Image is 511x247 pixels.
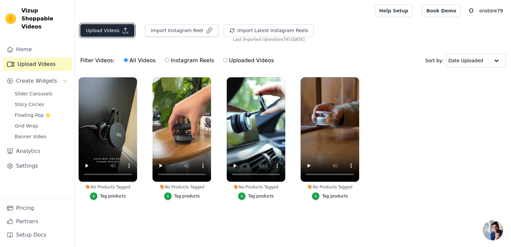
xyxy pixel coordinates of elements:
button: Tag products [90,192,126,200]
span: Vizup Shoppable Videos [21,7,69,31]
div: Tag products [174,193,200,199]
a: Home [3,43,72,56]
a: Upload Videos [3,58,72,71]
p: onstore79 [477,5,506,17]
a: Analytics [3,145,72,158]
a: Floating-Pop ⭐ [11,110,72,120]
a: Setup Docs [3,228,72,242]
a: Help Setup [375,4,413,17]
button: Tag products [238,192,274,200]
button: O onstore79 [466,5,506,17]
div: Filter Videos: [80,53,278,68]
span: Slider Carousels [15,90,53,97]
span: Last imported (@ onstore79 ): [DATE] [233,37,305,42]
div: Sort by: [425,54,506,68]
button: Upload Videos [80,24,134,37]
input: All Videos [124,58,128,62]
label: Instagram Reels [165,56,214,65]
div: Tag products [322,193,348,199]
button: Tag products [164,192,200,200]
div: Tag products [248,193,274,199]
div: No Products Tagged [152,184,211,190]
a: Grid Wrap [11,121,72,131]
input: Instagram Reels [165,58,169,62]
div: No Products Tagged [79,184,137,190]
a: Pricing [3,201,72,215]
a: Open chat [483,220,503,240]
span: Story Circles [15,101,44,108]
label: Uploaded Videos [223,56,274,65]
div: Tag products [100,193,126,199]
a: Book Demo [422,4,461,17]
button: Create Widgets [3,74,72,88]
a: Settings [3,159,72,173]
a: Banner Video [11,132,72,141]
div: No Products Tagged [301,184,359,190]
img: Vizup [5,13,16,24]
span: Banner Video [15,133,46,140]
span: Floating-Pop ⭐ [15,112,51,118]
a: Slider Carousels [11,89,72,98]
span: Create Widgets [16,77,57,85]
span: Grid Wrap [15,122,38,129]
input: Uploaded Videos [223,58,228,62]
a: Partners [3,215,72,228]
button: Import Instagram Reel [145,24,218,37]
div: No Products Tagged [227,184,285,190]
button: Import Latest Instagram Reels [224,24,314,37]
a: Story Circles [11,100,72,109]
label: All Videos [123,56,156,65]
button: Tag products [312,192,348,200]
text: O [469,7,474,14]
